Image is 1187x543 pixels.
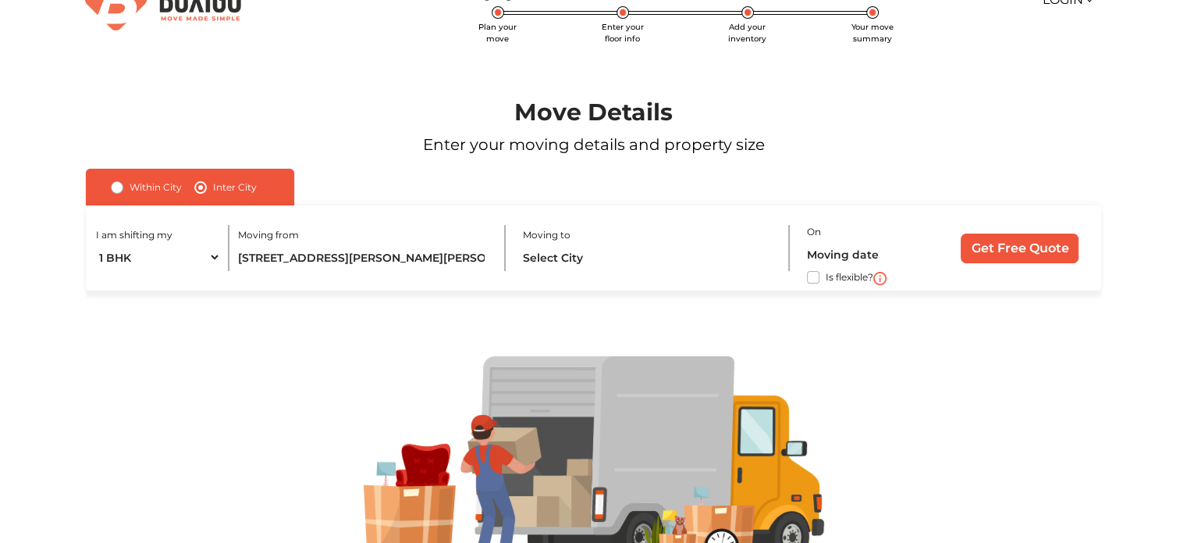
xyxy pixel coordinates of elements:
input: Select City [522,244,773,271]
span: Plan your move [478,22,517,44]
h1: Move Details [48,98,1139,127]
input: Select City [238,244,489,271]
p: Enter your moving details and property size [48,133,1139,156]
label: I am shifting my [96,228,172,242]
label: Is flexible? [826,268,873,284]
input: Get Free Quote [961,234,1079,263]
span: Enter your floor info [602,22,644,44]
span: Add your inventory [728,22,766,44]
label: Within City [130,178,182,197]
label: Moving to [522,228,570,242]
span: Your move summary [851,22,894,44]
input: Moving date [807,241,933,268]
label: Inter City [213,178,257,197]
label: Moving from [238,228,299,242]
img: i [873,272,887,285]
label: On [807,225,821,239]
